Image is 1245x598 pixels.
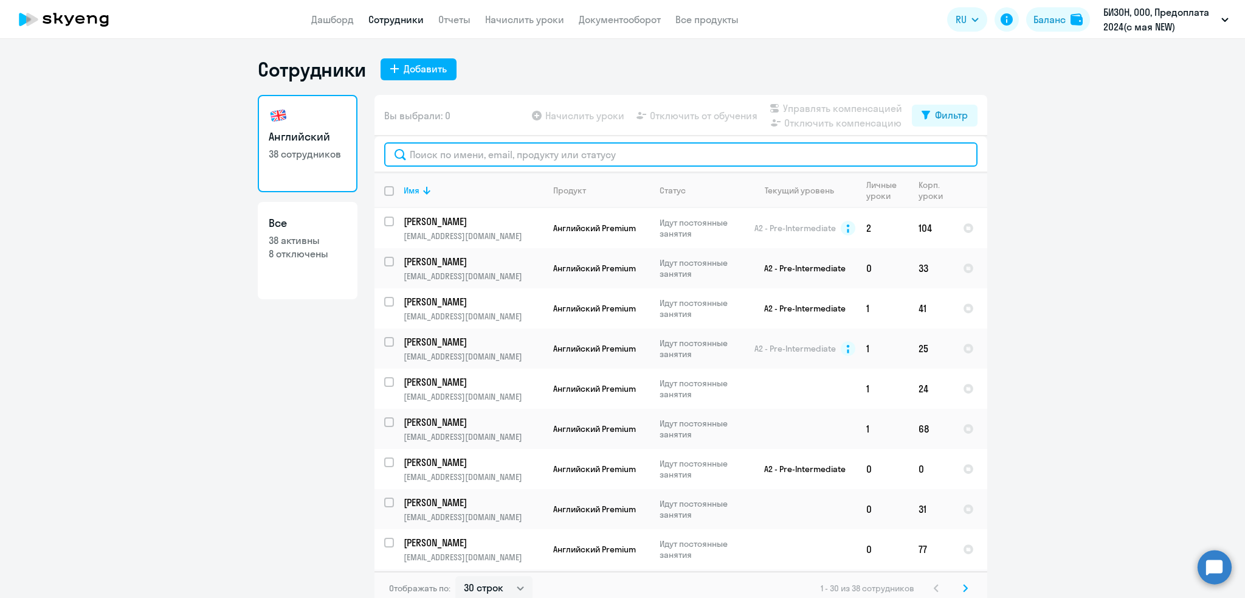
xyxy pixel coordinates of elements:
p: [PERSON_NAME] [404,456,541,469]
p: [EMAIL_ADDRESS][DOMAIN_NAME] [404,351,543,362]
a: Документооборот [579,13,661,26]
a: [PERSON_NAME] [404,335,543,349]
p: [EMAIL_ADDRESS][DOMAIN_NAME] [404,471,543,482]
span: Английский Premium [553,423,636,434]
a: [PERSON_NAME] [404,456,543,469]
p: Идут постоянные занятия [660,378,743,400]
td: A2 - Pre-Intermediate [743,449,857,489]
a: [PERSON_NAME] [404,255,543,268]
h3: Все [269,215,347,231]
button: БИЗОН, ООО, Предоплата 2024(с мая NEW) [1097,5,1235,34]
a: Все продукты [675,13,739,26]
span: Английский Premium [553,343,636,354]
td: 68 [909,409,953,449]
p: 8 отключены [269,247,347,260]
a: [PERSON_NAME] [404,215,543,228]
div: Имя [404,185,543,196]
p: Идут постоянные занятия [660,338,743,360]
div: Текущий уровень [753,185,856,196]
span: Английский Premium [553,303,636,314]
p: [PERSON_NAME] [404,215,541,228]
div: Корп. уроки [919,179,953,201]
button: RU [947,7,987,32]
div: Баланс [1033,12,1066,27]
button: Добавить [381,58,457,80]
a: Английский38 сотрудников [258,95,357,192]
input: Поиск по имени, email, продукту или статусу [384,142,978,167]
td: 1 [857,329,909,369]
p: Идут постоянные занятия [660,458,743,480]
img: english [269,106,288,125]
td: 0 [857,489,909,529]
span: 1 - 30 из 38 сотрудников [821,583,914,594]
p: [PERSON_NAME] [404,335,541,349]
span: Английский Premium [553,383,636,394]
p: [PERSON_NAME] [404,415,541,429]
a: Дашборд [311,13,354,26]
p: [EMAIL_ADDRESS][DOMAIN_NAME] [404,231,543,242]
a: Все38 активны8 отключены [258,202,357,299]
span: Английский Premium [553,223,636,234]
td: 1 [857,288,909,329]
a: Отчеты [438,13,471,26]
td: 1 [857,409,909,449]
td: 1 [857,369,909,409]
td: 0 [909,449,953,489]
div: Личные уроки [866,179,900,201]
p: [PERSON_NAME] [404,375,541,389]
a: [PERSON_NAME] [404,375,543,389]
img: balance [1071,13,1083,26]
p: Идут постоянные занятия [660,257,743,279]
div: Статус [660,185,686,196]
span: RU [956,12,967,27]
div: Корп. уроки [919,179,945,201]
span: Английский Premium [553,504,636,515]
a: Начислить уроки [485,13,564,26]
p: 38 активны [269,234,347,247]
td: 0 [857,449,909,489]
p: БИЗОН, ООО, Предоплата 2024(с мая NEW) [1103,5,1216,34]
td: A2 - Pre-Intermediate [743,288,857,329]
p: [EMAIL_ADDRESS][DOMAIN_NAME] [404,552,543,563]
td: A2 - Pre-Intermediate [743,248,857,288]
p: [EMAIL_ADDRESS][DOMAIN_NAME] [404,431,543,442]
div: Статус [660,185,743,196]
p: Идут постоянные занятия [660,538,743,560]
p: [PERSON_NAME] [404,536,541,549]
h3: Английский [269,129,347,145]
h1: Сотрудники [258,57,366,82]
button: Фильтр [912,105,978,127]
p: Идут постоянные занятия [660,217,743,239]
div: Текущий уровень [765,185,834,196]
td: 41 [909,288,953,329]
p: 38 сотрудников [269,147,347,161]
p: [EMAIL_ADDRESS][DOMAIN_NAME] [404,512,543,523]
p: [PERSON_NAME] [404,295,541,308]
button: Балансbalance [1026,7,1090,32]
a: Сотрудники [368,13,424,26]
p: [EMAIL_ADDRESS][DOMAIN_NAME] [404,391,543,402]
span: Вы выбрали: 0 [384,108,450,123]
span: Английский Premium [553,544,636,555]
td: 77 [909,529,953,569]
p: Идут постоянные занятия [660,418,743,440]
span: Отображать по: [389,583,450,594]
p: Идут постоянные занятия [660,498,743,520]
td: 31 [909,489,953,529]
p: [PERSON_NAME] [404,496,541,509]
a: [PERSON_NAME] [404,536,543,549]
div: Имя [404,185,419,196]
td: 33 [909,248,953,288]
div: Добавить [404,61,447,76]
p: [EMAIL_ADDRESS][DOMAIN_NAME] [404,311,543,322]
div: Продукт [553,185,649,196]
td: 2 [857,208,909,248]
td: 25 [909,329,953,369]
td: 104 [909,208,953,248]
div: Фильтр [935,108,968,122]
td: 24 [909,369,953,409]
div: Личные уроки [866,179,908,201]
td: 0 [857,248,909,288]
a: [PERSON_NAME] [404,496,543,509]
